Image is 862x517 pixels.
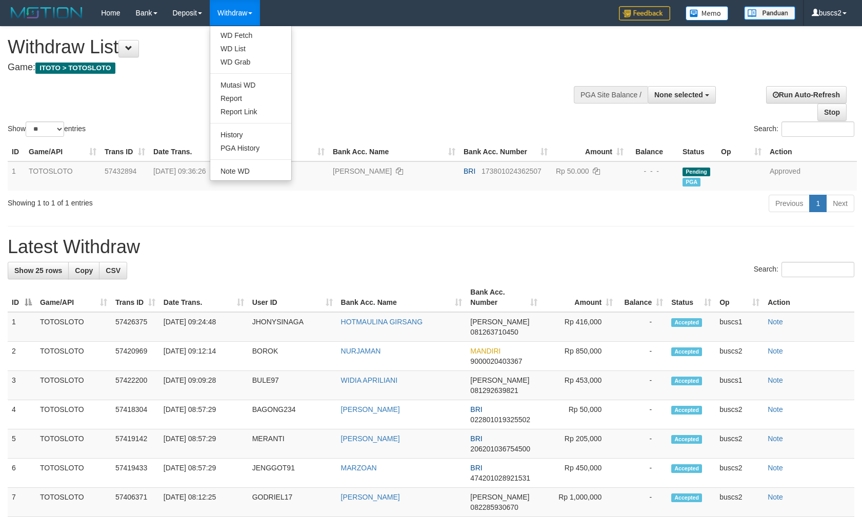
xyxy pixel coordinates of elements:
[8,312,36,342] td: 1
[248,371,337,400] td: BULE97
[464,167,475,175] span: BRI
[552,142,628,161] th: Amount: activate to sort column ascending
[341,435,400,443] a: [PERSON_NAME]
[470,328,518,336] span: Copy 081263710450 to clipboard
[337,283,467,312] th: Bank Acc. Name: activate to sort column ascending
[248,459,337,488] td: JENGGOT91
[632,166,674,176] div: - - -
[341,493,400,501] a: [PERSON_NAME]
[470,416,530,424] span: Copy 022801019325502 to clipboard
[556,167,589,175] span: Rp 50.000
[470,493,529,501] span: [PERSON_NAME]
[754,121,854,137] label: Search:
[617,283,667,312] th: Balance: activate to sort column ascending
[159,371,248,400] td: [DATE] 09:09:28
[617,488,667,517] td: -
[617,312,667,342] td: -
[470,405,482,413] span: BRI
[111,400,159,429] td: 57418304
[210,55,291,69] a: WD Grab
[341,464,377,472] a: MARZOAN
[470,464,482,472] span: BRI
[617,371,667,400] td: -
[470,357,522,365] span: Copy 9000020403367 to clipboard
[715,342,764,371] td: buscs2
[99,262,127,279] a: CSV
[459,142,552,161] th: Bank Acc. Number: activate to sort column ascending
[341,347,381,355] a: NURJAMAN
[574,86,648,104] div: PGA Site Balance /
[248,400,337,429] td: BAGONG234
[766,161,857,191] td: Approved
[8,371,36,400] td: 3
[768,376,783,384] a: Note
[542,429,617,459] td: Rp 205,000
[8,161,25,191] td: 1
[617,429,667,459] td: -
[149,142,239,161] th: Date Trans.: activate to sort column descending
[542,488,617,517] td: Rp 1,000,000
[654,91,703,99] span: None selected
[648,86,716,104] button: None selected
[111,312,159,342] td: 57426375
[619,6,670,20] img: Feedback.jpg
[8,142,25,161] th: ID
[715,312,764,342] td: buscs1
[671,406,702,415] span: Accepted
[8,400,36,429] td: 4
[26,121,64,137] select: Showentries
[8,121,86,137] label: Show entries
[542,400,617,429] td: Rp 50,000
[153,167,206,175] span: [DATE] 09:36:26
[470,347,500,355] span: MANDIRI
[25,161,101,191] td: TOTOSLOTO
[248,342,337,371] td: BOROK
[667,283,715,312] th: Status: activate to sort column ascending
[764,283,854,312] th: Action
[75,266,93,275] span: Copy
[36,400,111,429] td: TOTOSLOTO
[686,6,729,20] img: Button%20Memo.svg
[8,63,565,73] h4: Game:
[809,195,827,212] a: 1
[768,318,783,326] a: Note
[248,488,337,517] td: GODRIEL17
[542,371,617,400] td: Rp 453,000
[36,342,111,371] td: TOTOSLOTO
[671,435,702,444] span: Accepted
[769,195,810,212] a: Previous
[210,29,291,42] a: WD Fetch
[482,167,542,175] span: Copy 173801024362507 to clipboard
[470,503,518,511] span: Copy 082285930670 to clipboard
[36,371,111,400] td: TOTOSLOTO
[542,312,617,342] td: Rp 416,000
[542,342,617,371] td: Rp 850,000
[341,318,423,326] a: HOTMAULINA GIRSANG
[8,342,36,371] td: 2
[111,283,159,312] th: Trans ID: activate to sort column ascending
[248,312,337,342] td: JHONYSINAGA
[210,128,291,141] a: History
[159,429,248,459] td: [DATE] 08:57:29
[826,195,854,212] a: Next
[68,262,99,279] a: Copy
[36,312,111,342] td: TOTOSLOTO
[768,405,783,413] a: Note
[14,266,62,275] span: Show 25 rows
[470,376,529,384] span: [PERSON_NAME]
[715,429,764,459] td: buscs2
[159,459,248,488] td: [DATE] 08:57:29
[768,493,783,501] a: Note
[210,164,291,178] a: Note WD
[768,347,783,355] a: Note
[768,464,783,472] a: Note
[671,347,702,356] span: Accepted
[671,377,702,385] span: Accepted
[210,78,291,92] a: Mutasi WD
[106,266,121,275] span: CSV
[715,283,764,312] th: Op: activate to sort column ascending
[678,142,717,161] th: Status
[159,400,248,429] td: [DATE] 08:57:29
[671,318,702,327] span: Accepted
[542,283,617,312] th: Amount: activate to sort column ascending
